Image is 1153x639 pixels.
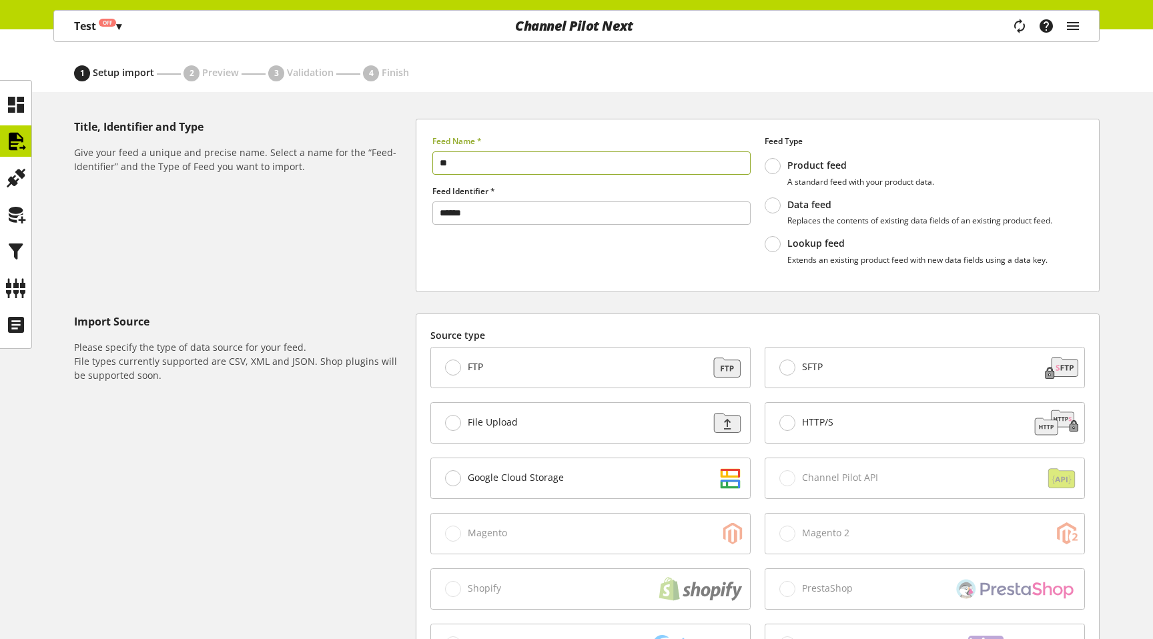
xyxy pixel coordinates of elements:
[274,67,279,79] span: 3
[189,67,194,79] span: 2
[93,66,154,79] span: Setup import
[468,416,518,428] span: File Upload
[787,255,1048,265] p: Extends an existing product feed with new data fields using a data key.
[103,19,112,27] span: Off
[787,159,934,171] p: Product feed
[787,199,1052,211] p: Data feed
[802,416,833,428] span: HTTP/S
[468,361,483,373] span: FTP
[74,145,410,173] h6: Give your feed a unique and precise name. Select a name for the “Feed-Identifier” and the Type of...
[80,67,85,79] span: 1
[802,361,823,373] span: SFTP
[1035,354,1082,381] img: 1a078d78c93edf123c3bc3fa7bc6d87d.svg
[432,185,495,197] span: Feed Identifier *
[116,19,121,33] span: ▾
[369,67,374,79] span: 4
[701,410,747,436] img: f3ac9b204b95d45582cf21fad1a323cf.svg
[787,237,1048,249] p: Lookup feed
[74,340,410,382] h6: Please specify the type of data source for your feed. File types currently supported are CSV, XML...
[53,10,1100,42] nav: main navigation
[468,472,564,484] span: Google Cloud Storage
[1031,410,1082,436] img: cbdcb026b331cf72755dc691680ce42b.svg
[74,119,410,135] h5: Title, Identifier and Type
[432,135,482,147] span: Feed Name *
[701,354,747,381] img: 88a670171dbbdb973a11352c4ab52784.svg
[74,313,410,330] h5: Import Source
[382,66,409,79] span: Finish
[765,135,1083,147] label: Feed Type
[701,465,747,492] img: d2dddd6c468e6a0b8c3bb85ba935e383.svg
[787,177,934,187] p: A standard feed with your product data.
[787,215,1052,225] p: Replaces the contents of existing data fields of an existing product feed.
[74,18,121,34] p: Test
[430,328,1085,342] label: Source type
[287,66,334,79] span: Validation
[202,66,239,79] span: Preview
